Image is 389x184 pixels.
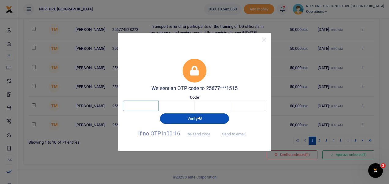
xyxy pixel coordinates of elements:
[138,130,216,137] span: If no OTP in
[368,163,383,178] iframe: Intercom live chat
[381,163,386,168] span: 2
[260,35,269,44] button: Close
[160,113,229,124] button: Verify
[123,86,266,92] h5: We sent an OTP code to 25677***1515
[166,130,180,137] span: 00:16
[190,94,199,101] label: Code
